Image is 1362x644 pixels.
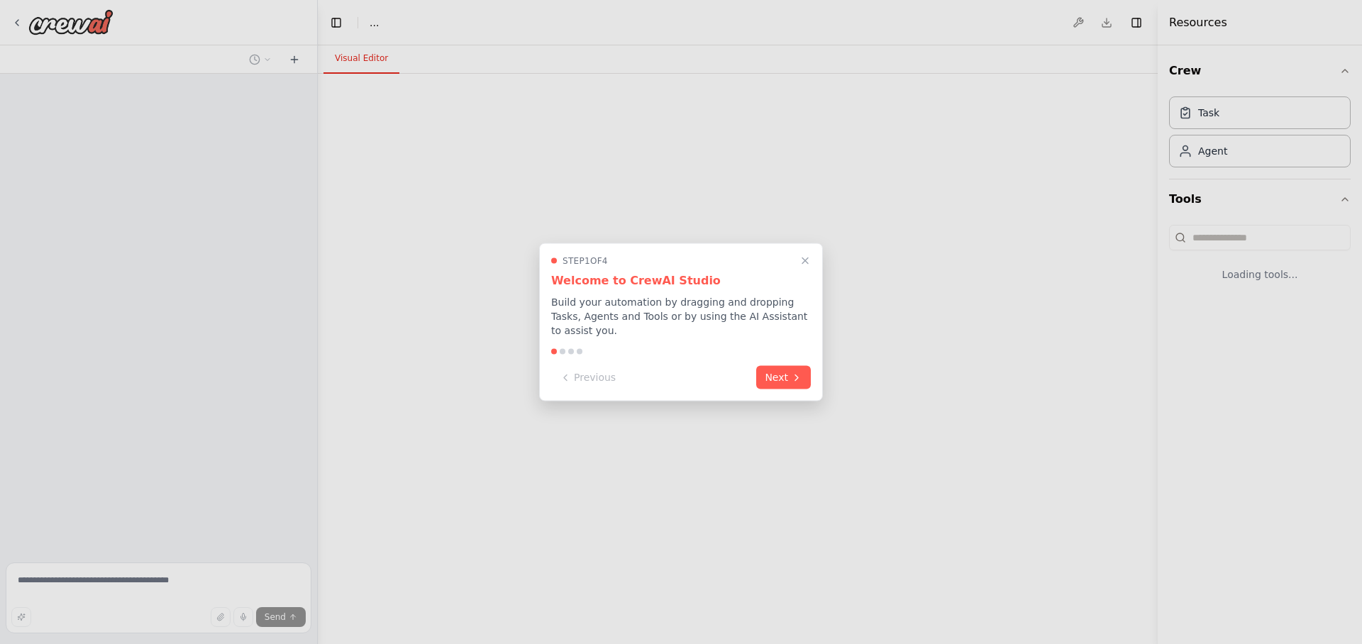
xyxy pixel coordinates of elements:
p: Build your automation by dragging and dropping Tasks, Agents and Tools or by using the AI Assista... [551,295,811,338]
button: Previous [551,366,624,389]
button: Next [756,366,811,389]
span: Step 1 of 4 [563,255,608,267]
button: Close walkthrough [797,252,814,270]
h3: Welcome to CrewAI Studio [551,272,811,289]
button: Hide left sidebar [326,13,346,33]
